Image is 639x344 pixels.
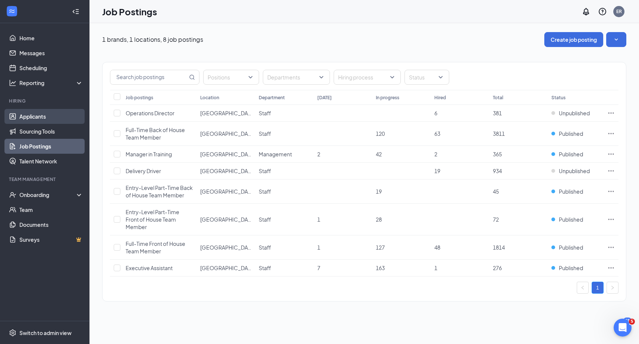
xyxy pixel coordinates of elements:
[259,130,271,137] span: Staff
[19,79,84,87] div: Reporting
[607,244,615,251] svg: Ellipses
[19,154,83,169] a: Talent Network
[19,217,83,232] a: Documents
[189,74,195,80] svg: MagnifyingGlass
[200,130,297,137] span: [GEOGRAPHIC_DATA][PERSON_NAME]
[493,168,502,174] span: 934
[376,244,385,251] span: 127
[559,244,583,251] span: Published
[126,209,179,230] span: Entry-Level Part-Time Front of House Team Member
[19,109,83,124] a: Applicants
[126,168,161,174] span: Delivery Driver
[559,109,590,117] span: Unpublished
[592,282,604,294] li: 1
[19,124,83,139] a: Sourcing Tools
[9,329,16,337] svg: Settings
[493,188,499,195] span: 45
[376,130,385,137] span: 120
[255,146,314,163] td: Management
[19,139,83,154] a: Job Postings
[434,110,437,116] span: 6
[623,318,632,324] div: 38
[200,151,297,157] span: [GEOGRAPHIC_DATA][PERSON_NAME]
[610,285,615,290] span: right
[559,216,583,223] span: Published
[126,184,193,198] span: Entry-Level Part-Time Back of House Team Member
[200,265,297,271] span: [GEOGRAPHIC_DATA][PERSON_NAME]
[607,130,615,137] svg: Ellipses
[259,94,285,101] div: Department
[317,265,320,271] span: 7
[607,282,618,294] button: right
[255,122,314,146] td: Staff
[559,130,583,137] span: Published
[196,204,255,235] td: North Collins Street
[317,151,320,157] span: 2
[200,168,297,174] span: [GEOGRAPHIC_DATA][PERSON_NAME]
[616,8,622,15] div: ER
[434,151,437,157] span: 2
[614,319,632,337] iframe: Intercom live chat
[196,122,255,146] td: North Collins Street
[493,110,502,116] span: 381
[582,7,591,16] svg: Notifications
[259,168,271,174] span: Staff
[559,264,583,272] span: Published
[259,188,271,195] span: Staff
[431,90,489,105] th: Hired
[544,32,603,47] button: Create job posting
[577,282,589,294] button: left
[607,188,615,195] svg: Ellipses
[434,168,440,174] span: 19
[9,191,16,198] svg: UserCheck
[598,7,607,16] svg: QuestionInfo
[196,163,255,179] td: North Collins Street
[559,167,590,175] span: Unpublished
[607,109,615,117] svg: Ellipses
[493,244,505,251] span: 1814
[259,244,271,251] span: Staff
[259,151,292,157] span: Management
[255,235,314,260] td: Staff
[102,5,157,18] h1: Job Postings
[200,244,297,251] span: [GEOGRAPHIC_DATA][PERSON_NAME]
[19,46,83,60] a: Messages
[259,110,271,116] span: Staff
[19,232,83,247] a: SurveysCrown
[126,126,185,141] span: Full-Time Back of House Team Member
[72,8,79,15] svg: Collapse
[434,244,440,251] span: 48
[592,282,603,293] a: 1
[196,179,255,204] td: North Collins Street
[196,146,255,163] td: North Collins Street
[200,110,297,116] span: [GEOGRAPHIC_DATA][PERSON_NAME]
[126,151,172,157] span: Manager in Training
[9,98,82,104] div: Hiring
[196,260,255,276] td: North Collins Street
[126,110,174,116] span: Operations Director
[376,188,382,195] span: 19
[255,260,314,276] td: Staff
[607,216,615,223] svg: Ellipses
[580,285,585,290] span: left
[19,60,83,75] a: Scheduling
[9,176,82,182] div: Team Management
[607,150,615,158] svg: Ellipses
[559,188,583,195] span: Published
[317,216,320,223] span: 1
[376,216,382,223] span: 28
[19,329,72,337] div: Switch to admin view
[200,94,219,101] div: Location
[19,191,77,198] div: Onboarding
[607,167,615,175] svg: Ellipses
[255,204,314,235] td: Staff
[102,35,203,44] p: 1 brands, 1 locations, 8 job postings
[493,265,502,271] span: 276
[196,105,255,122] td: North Collins Street
[434,130,440,137] span: 63
[9,79,16,87] svg: Analysis
[19,202,83,217] a: Team
[110,70,188,84] input: Search job postings
[314,90,372,105] th: [DATE]
[577,282,589,294] li: Previous Page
